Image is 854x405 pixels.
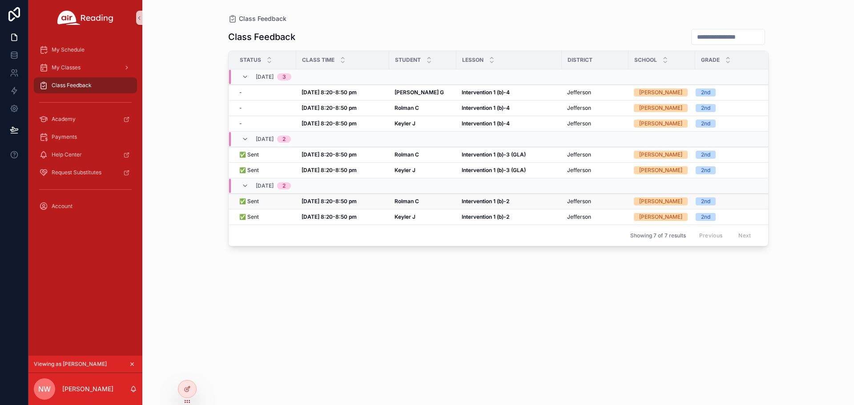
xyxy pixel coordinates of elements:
[639,151,682,159] div: [PERSON_NAME]
[239,14,286,23] span: Class Feedback
[395,198,419,205] strong: Rolman C
[228,31,295,43] h1: Class Feedback
[639,104,682,112] div: [PERSON_NAME]
[462,151,556,158] a: Intervention 1 (b)-3 (GLA)
[567,120,591,127] span: Jefferson
[282,73,286,80] div: 3
[302,198,357,205] strong: [DATE] 8:20-8:50 pm
[239,104,291,112] a: -
[302,120,384,127] a: [DATE] 8:20-8:50 pm
[62,385,113,393] p: [PERSON_NAME]
[395,213,415,220] strong: Keyler J
[395,89,451,96] a: [PERSON_NAME] G
[34,129,137,145] a: Payments
[34,164,137,180] a: Request Substitutes
[639,120,682,128] div: [PERSON_NAME]
[395,104,451,112] a: Rolman C
[567,213,623,221] a: Jefferson
[462,213,509,220] strong: Intervention 1 (b)-2
[696,120,777,128] a: 2nd
[634,151,690,159] a: [PERSON_NAME]
[567,151,623,158] a: Jefferson
[462,89,510,96] strong: Intervention 1 (b)-4
[462,151,526,158] strong: Intervention 1 (b)-3 (GLA)
[239,120,291,127] a: -
[696,166,777,174] a: 2nd
[634,56,657,64] span: School
[462,89,556,96] a: Intervention 1 (b)-4
[701,120,710,128] div: 2nd
[302,104,357,111] strong: [DATE] 8:20-8:50 pm
[34,77,137,93] a: Class Feedback
[395,104,419,111] strong: Rolman C
[239,213,291,221] a: ✅ Sent
[52,203,73,210] span: Account
[239,89,242,96] span: -
[639,197,682,205] div: [PERSON_NAME]
[302,167,384,174] a: [DATE] 8:20-8:50 pm
[34,42,137,58] a: My Schedule
[34,147,137,163] a: Help Center
[696,104,777,112] a: 2nd
[34,60,137,76] a: My Classes
[567,167,623,174] a: Jefferson
[567,198,591,205] span: Jefferson
[462,198,509,205] strong: Intervention 1 (b)-2
[28,36,142,226] div: scrollable content
[395,120,451,127] a: Keyler J
[568,56,592,64] span: District
[52,116,76,123] span: Academy
[634,213,690,221] a: [PERSON_NAME]
[52,46,85,53] span: My Schedule
[239,198,291,205] a: ✅ Sent
[567,198,623,205] a: Jefferson
[696,151,777,159] a: 2nd
[701,166,710,174] div: 2nd
[639,166,682,174] div: [PERSON_NAME]
[567,89,623,96] a: Jefferson
[34,361,107,368] span: Viewing as [PERSON_NAME]
[462,120,510,127] strong: Intervention 1 (b)-4
[302,120,357,127] strong: [DATE] 8:20-8:50 pm
[256,73,274,80] span: [DATE]
[34,111,137,127] a: Academy
[239,120,242,127] span: -
[567,104,591,112] span: Jefferson
[302,89,384,96] a: [DATE] 8:20-8:50 pm
[240,56,261,64] span: Status
[302,151,384,158] a: [DATE] 8:20-8:50 pm
[639,213,682,221] div: [PERSON_NAME]
[462,56,483,64] span: Lesson
[701,197,710,205] div: 2nd
[630,232,686,239] span: Showing 7 of 7 results
[462,104,556,112] a: Intervention 1 (b)-4
[462,104,510,111] strong: Intervention 1 (b)-4
[239,104,242,112] span: -
[701,104,710,112] div: 2nd
[395,198,451,205] a: Rolman C
[302,151,357,158] strong: [DATE] 8:20-8:50 pm
[696,197,777,205] a: 2nd
[567,167,591,174] span: Jefferson
[395,151,451,158] a: Rolman C
[567,89,591,96] span: Jefferson
[462,213,556,221] a: Intervention 1 (b)-2
[395,56,421,64] span: Student
[302,198,384,205] a: [DATE] 8:20-8:50 pm
[634,104,690,112] a: [PERSON_NAME]
[567,104,623,112] a: Jefferson
[38,384,51,394] span: NW
[701,213,710,221] div: 2nd
[302,167,357,173] strong: [DATE] 8:20-8:50 pm
[634,197,690,205] a: [PERSON_NAME]
[567,120,623,127] a: Jefferson
[462,120,556,127] a: Intervention 1 (b)-4
[634,120,690,128] a: [PERSON_NAME]
[462,167,526,173] strong: Intervention 1 (b)-3 (GLA)
[634,166,690,174] a: [PERSON_NAME]
[52,82,92,89] span: Class Feedback
[462,167,556,174] a: Intervention 1 (b)-3 (GLA)
[395,167,451,174] a: Keyler J
[239,213,259,221] span: ✅ Sent
[228,14,286,23] a: Class Feedback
